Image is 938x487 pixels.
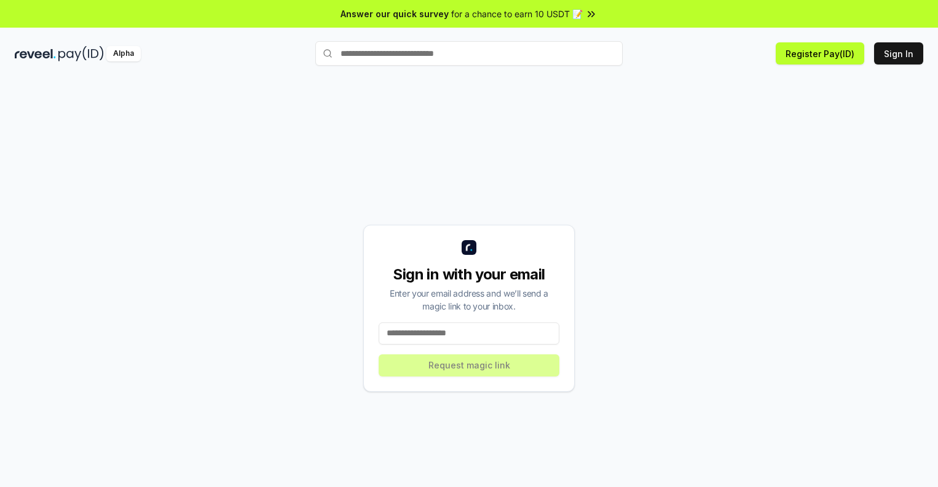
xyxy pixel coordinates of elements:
img: pay_id [58,46,104,61]
span: for a chance to earn 10 USDT 📝 [451,7,583,20]
img: reveel_dark [15,46,56,61]
button: Register Pay(ID) [776,42,864,64]
button: Sign In [874,42,923,64]
div: Enter your email address and we’ll send a magic link to your inbox. [379,287,559,313]
div: Alpha [106,46,141,61]
img: logo_small [462,240,476,255]
span: Answer our quick survey [341,7,449,20]
div: Sign in with your email [379,265,559,284]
